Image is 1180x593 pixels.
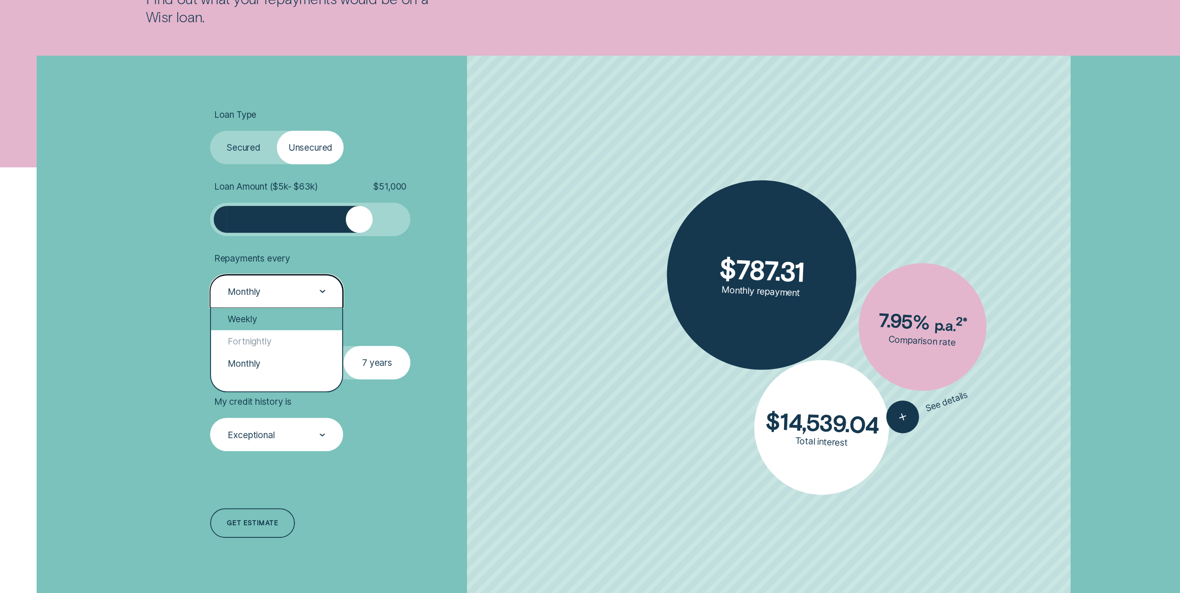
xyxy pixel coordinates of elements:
[344,346,410,379] label: 7 years
[924,389,969,414] span: See details
[277,131,344,164] label: Unsecured
[214,181,318,192] span: Loan Amount ( $5k - $63k )
[211,330,342,352] div: Fortnightly
[210,131,277,164] label: Secured
[214,109,256,120] span: Loan Type
[214,253,290,264] span: Repayments every
[228,429,274,440] div: Exceptional
[214,396,292,407] span: My credit history is
[210,508,295,538] a: Get estimate
[882,379,972,438] button: See details
[228,286,261,297] div: Monthly
[211,352,342,375] div: Monthly
[373,181,407,192] span: $ 51,000
[211,308,342,330] div: Weekly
